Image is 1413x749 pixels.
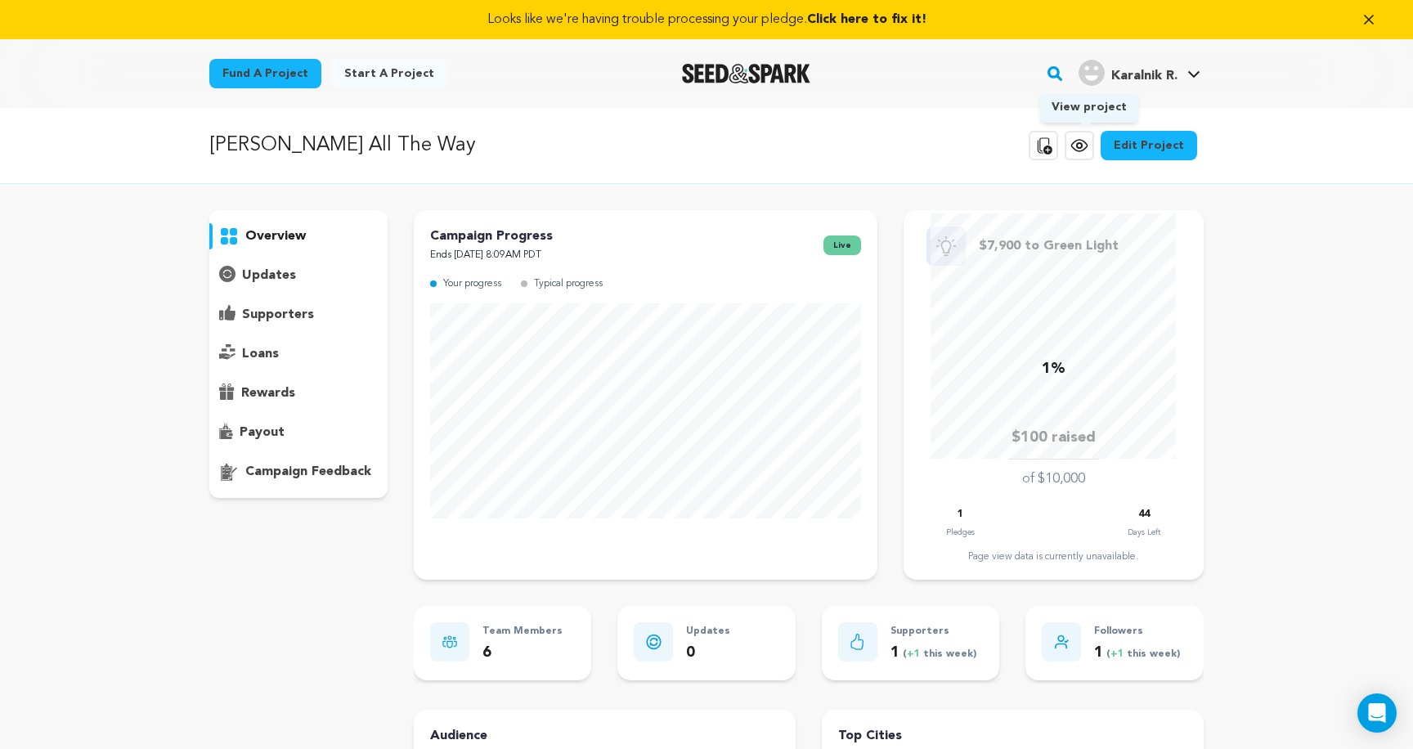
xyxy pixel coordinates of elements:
[807,13,926,26] span: Click here to fix it!
[1111,70,1177,83] span: Karalnik R.
[1357,693,1397,733] div: Open Intercom Messenger
[209,302,388,328] button: supporters
[686,641,730,665] p: 0
[1103,649,1180,659] span: ( this week)
[920,550,1187,563] div: Page view data is currently unavailable.
[534,275,603,294] p: Typical progress
[890,641,976,665] p: 1
[686,622,730,641] p: Updates
[1042,357,1065,381] p: 1%
[242,266,296,285] p: updates
[242,344,279,364] p: loans
[430,246,553,265] p: Ends [DATE] 8:09AM PDT
[1094,622,1180,641] p: Followers
[20,10,1393,29] a: Looks like we're having trouble processing your pledge.Click here to fix it!
[240,423,285,442] p: payout
[482,622,563,641] p: Team Members
[209,262,388,289] button: updates
[209,380,388,406] button: rewards
[443,275,501,294] p: Your progress
[241,383,295,403] p: rewards
[823,235,861,255] span: live
[1075,56,1204,91] span: Karalnik R.'s Profile
[946,524,975,540] p: Pledges
[482,641,563,665] p: 6
[1110,649,1127,659] span: +1
[958,505,963,524] p: 1
[682,64,810,83] img: Seed&Spark Logo Dark Mode
[209,59,321,88] a: Fund a project
[209,131,476,160] p: [PERSON_NAME] All The Way
[209,419,388,446] button: payout
[242,305,314,325] p: supporters
[209,341,388,367] button: loans
[1101,131,1197,160] a: Edit Project
[209,459,388,485] button: campaign feedback
[899,649,976,659] span: ( this week)
[245,226,306,246] p: overview
[1094,641,1180,665] p: 1
[1079,60,1177,86] div: Karalnik R.'s Profile
[430,726,779,746] h4: Audience
[331,59,447,88] a: Start a project
[1079,60,1105,86] img: user.png
[209,223,388,249] button: overview
[430,226,553,246] p: Campaign Progress
[682,64,810,83] a: Seed&Spark Homepage
[1022,469,1085,489] p: of $10,000
[890,622,976,641] p: Supporters
[1138,505,1150,524] p: 44
[1128,524,1160,540] p: Days Left
[245,462,371,482] p: campaign feedback
[838,726,1187,746] h4: Top Cities
[1075,56,1204,86] a: Karalnik R.'s Profile
[907,649,923,659] span: +1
